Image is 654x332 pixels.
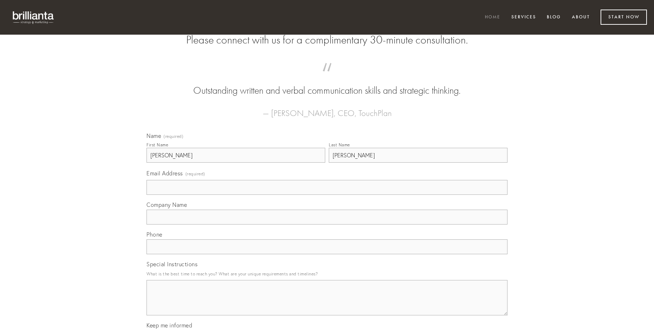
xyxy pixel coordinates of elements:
[185,169,205,179] span: (required)
[158,70,496,84] span: “
[480,12,505,23] a: Home
[601,10,647,25] a: Start Now
[147,269,507,279] p: What is the best time to reach you? What are your unique requirements and timelines?
[158,70,496,98] blockquote: Outstanding written and verbal communication skills and strategic thinking.
[158,98,496,120] figcaption: — [PERSON_NAME], CEO, TouchPlan
[542,12,566,23] a: Blog
[147,33,507,47] h2: Please connect with us for a complimentary 30-minute consultation.
[147,322,192,329] span: Keep me informed
[163,134,183,139] span: (required)
[147,170,183,177] span: Email Address
[147,231,162,238] span: Phone
[507,12,541,23] a: Services
[7,7,60,28] img: brillianta - research, strategy, marketing
[147,132,161,139] span: Name
[147,201,187,208] span: Company Name
[147,261,197,268] span: Special Instructions
[147,142,168,147] div: First Name
[329,142,350,147] div: Last Name
[567,12,595,23] a: About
